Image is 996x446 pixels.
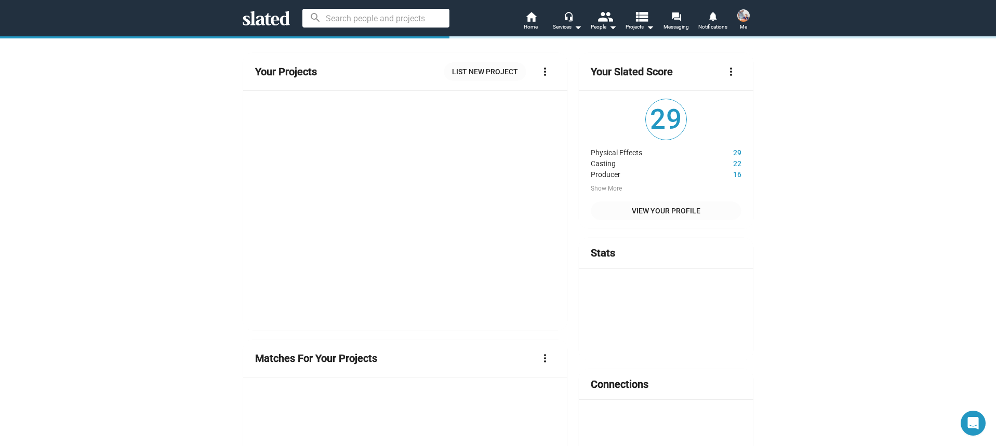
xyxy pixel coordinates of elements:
[539,65,551,78] mat-icon: more_vert
[591,377,648,391] mat-card-title: Connections
[606,21,619,33] mat-icon: arrow_drop_down
[513,10,549,33] a: Home
[646,99,686,140] span: 29
[591,157,702,168] dt: Casting
[553,21,582,33] div: Services
[702,146,741,157] dd: 29
[731,7,756,34] button: Nathan ThomasMe
[591,21,617,33] div: People
[524,21,538,33] span: Home
[702,157,741,168] dd: 22
[633,9,648,24] mat-icon: view_list
[452,62,518,81] span: List New Project
[708,11,718,21] mat-icon: notifications
[572,21,584,33] mat-icon: arrow_drop_down
[591,201,741,220] a: View Your Profile
[302,9,449,28] input: Search people and projects
[591,168,702,179] dt: Producer
[698,21,727,33] span: Notifications
[740,21,747,33] span: Me
[549,10,586,33] button: Services
[644,21,656,33] mat-icon: arrow_drop_down
[586,10,622,33] button: People
[737,9,750,22] img: Nathan Thomas
[591,185,622,193] button: Show More
[539,352,551,364] mat-icon: more_vert
[663,21,689,33] span: Messaging
[961,411,986,436] div: Open Intercom Messenger
[255,65,317,79] mat-card-title: Your Projects
[255,352,377,366] mat-card-title: Matches For Your Projects
[591,65,673,79] mat-card-title: Your Slated Score
[725,65,737,78] mat-icon: more_vert
[597,9,612,24] mat-icon: people
[658,10,695,33] a: Messaging
[564,11,573,21] mat-icon: headset_mic
[591,146,702,157] dt: Physical Effects
[622,10,658,33] button: Projects
[671,11,681,21] mat-icon: forum
[626,21,654,33] span: Projects
[591,246,615,260] mat-card-title: Stats
[695,10,731,33] a: Notifications
[702,168,741,179] dd: 16
[444,62,526,81] a: List New Project
[599,201,733,220] span: View Your Profile
[525,10,537,23] mat-icon: home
